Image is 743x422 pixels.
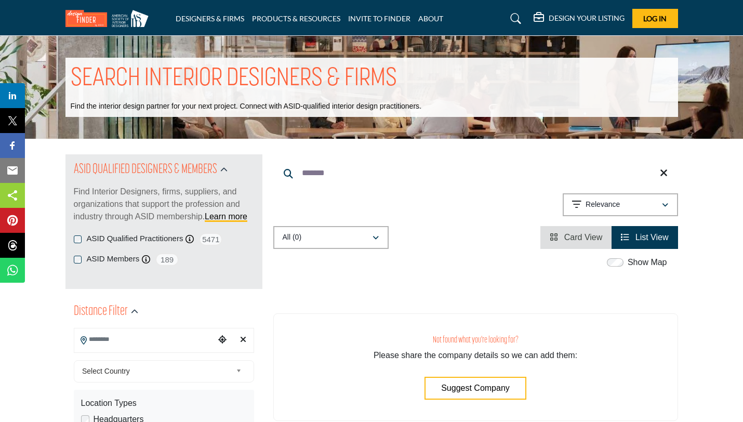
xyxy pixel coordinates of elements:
input: ASID Members checkbox [74,256,82,263]
a: DESIGNERS & FIRMS [176,14,244,23]
a: ABOUT [418,14,443,23]
div: Location Types [81,397,247,410]
p: All (0) [283,232,302,243]
input: ASID Qualified Practitioners checkbox [74,235,82,243]
a: Learn more [205,212,247,221]
span: Log In [643,14,667,23]
h3: Not found what you're looking for? [295,335,657,346]
span: Suggest Company [441,384,510,392]
span: Please share the company details so we can add them: [374,351,577,360]
span: 189 [155,253,179,266]
img: Site Logo [65,10,154,27]
label: Show Map [628,256,667,269]
button: Log In [632,9,678,28]
h2: Distance Filter [74,302,128,321]
button: All (0) [273,226,389,249]
button: Suggest Company [424,377,526,400]
span: List View [635,233,669,242]
div: Clear search location [235,329,251,351]
span: Select Country [82,365,232,377]
p: Relevance [586,200,620,210]
a: View Card [550,233,602,242]
a: Search [500,10,528,27]
li: Card View [540,226,612,249]
input: Search Keyword [273,161,678,186]
span: 5471 [199,233,222,246]
h2: ASID QUALIFIED DESIGNERS & MEMBERS [74,161,217,179]
label: ASID Members [87,253,140,265]
h5: DESIGN YOUR LISTING [549,14,625,23]
p: Find the interior design partner for your next project. Connect with ASID-qualified interior desi... [71,101,421,112]
li: List View [612,226,678,249]
span: Card View [564,233,603,242]
a: INVITE TO FINDER [348,14,410,23]
div: Choose your current location [215,329,230,351]
div: DESIGN YOUR LISTING [534,12,625,25]
h1: SEARCH INTERIOR DESIGNERS & FIRMS [71,63,397,95]
a: View List [621,233,668,242]
a: PRODUCTS & RESOURCES [252,14,340,23]
input: Search Location [74,329,215,350]
p: Find Interior Designers, firms, suppliers, and organizations that support the profession and indu... [74,186,254,223]
button: Relevance [563,193,678,216]
label: ASID Qualified Practitioners [87,233,183,245]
